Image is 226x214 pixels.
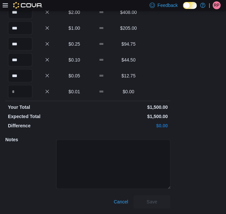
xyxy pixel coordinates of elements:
[111,195,131,209] button: Cancel
[13,2,43,9] img: Cova
[116,57,141,63] p: $44.50
[8,53,32,66] input: Quantity
[62,88,87,95] p: $0.01
[8,104,87,110] p: Your Total
[209,1,210,9] p: |
[8,122,87,129] p: Difference
[62,41,87,47] p: $0.25
[183,2,197,9] input: Dark Mode
[116,88,141,95] p: $0.00
[62,25,87,31] p: $1.00
[89,104,168,110] p: $1,500.00
[116,41,141,47] p: $94.75
[62,57,87,63] p: $0.10
[8,21,32,35] input: Quantity
[62,72,87,79] p: $0.05
[8,113,87,120] p: Expected Total
[8,6,32,19] input: Quantity
[8,37,32,51] input: Quantity
[116,9,141,16] p: $408.00
[213,1,221,9] div: rebecka peer
[8,85,32,98] input: Quantity
[116,25,141,31] p: $205.00
[89,113,168,120] p: $1,500.00
[62,9,87,16] p: $2.00
[5,133,55,146] h5: Notes
[89,122,168,129] p: $0.00
[114,199,128,205] span: Cancel
[116,72,141,79] p: $12.75
[147,199,157,205] span: Save
[214,1,220,9] span: rp
[8,69,32,82] input: Quantity
[133,195,170,209] button: Save
[158,2,178,9] span: Feedback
